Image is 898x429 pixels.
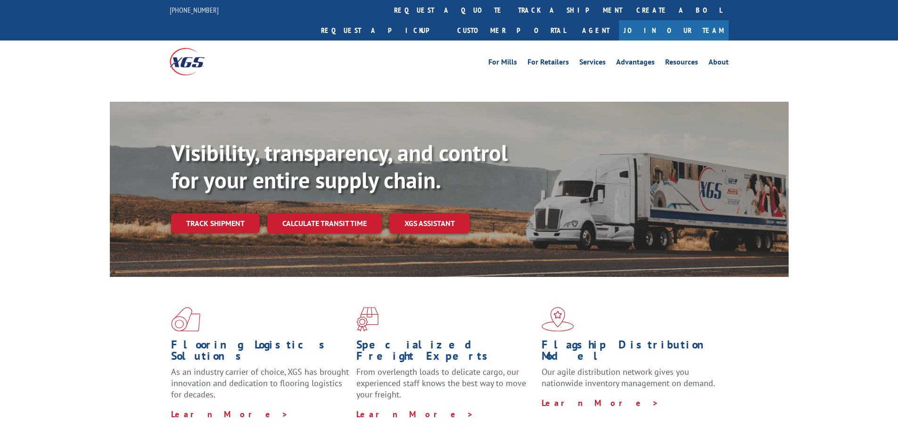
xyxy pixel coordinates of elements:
[488,58,517,69] a: For Mills
[171,307,200,332] img: xgs-icon-total-supply-chain-intelligence-red
[542,366,715,389] span: Our agile distribution network gives you nationwide inventory management on demand.
[314,20,450,40] a: Request a pickup
[171,409,288,420] a: Learn More >
[665,58,698,69] a: Resources
[389,213,470,234] a: XGS ASSISTANT
[356,409,474,420] a: Learn More >
[579,58,606,69] a: Services
[542,339,720,366] h1: Flagship Distribution Model
[450,20,573,40] a: Customer Portal
[170,5,219,15] a: [PHONE_NUMBER]
[573,20,619,40] a: Agent
[171,138,508,194] b: Visibility, transparency, and control for your entire supply chain.
[267,213,382,234] a: Calculate transit time
[356,366,535,408] p: From overlength loads to delicate cargo, our experienced staff knows the best way to move your fr...
[171,213,260,233] a: Track shipment
[356,307,379,332] img: xgs-icon-focused-on-flooring-red
[356,339,535,366] h1: Specialized Freight Experts
[616,58,655,69] a: Advantages
[542,397,659,408] a: Learn More >
[619,20,729,40] a: Join Our Team
[171,339,349,366] h1: Flooring Logistics Solutions
[527,58,569,69] a: For Retailers
[709,58,729,69] a: About
[542,307,574,332] img: xgs-icon-flagship-distribution-model-red
[171,366,349,400] span: As an industry carrier of choice, XGS has brought innovation and dedication to flooring logistics...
